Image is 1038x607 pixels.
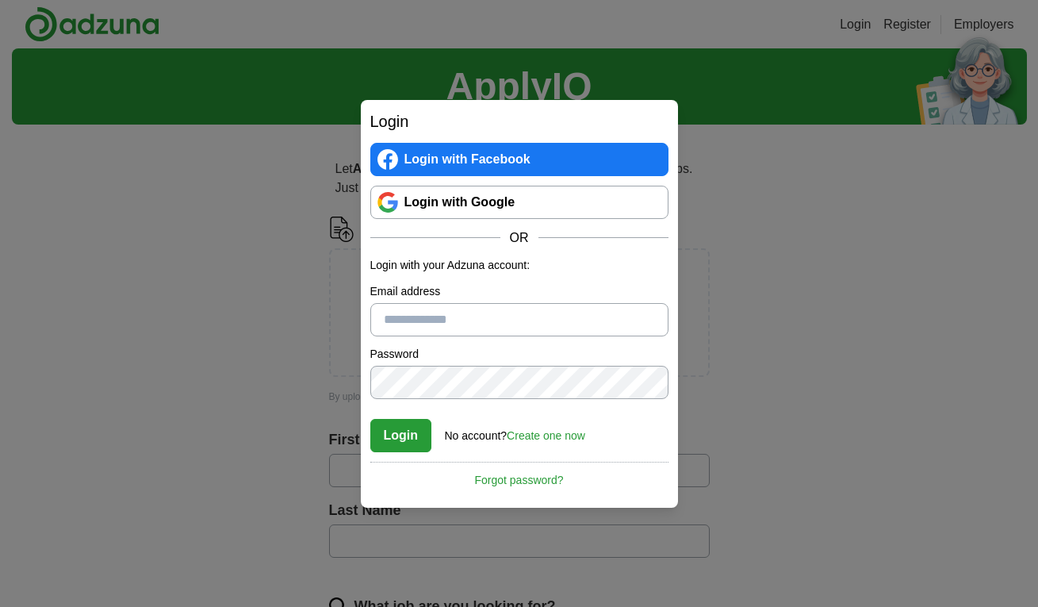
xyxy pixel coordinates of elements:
span: OR [500,229,538,248]
a: Create one now [507,429,585,442]
button: Login [370,419,432,452]
h2: Login [370,109,668,133]
label: Email address [370,283,668,300]
a: Login with Facebook [370,143,668,176]
p: Login with your Adzuna account: [370,257,668,274]
div: No account? [445,418,585,444]
a: Login with Google [370,186,668,219]
a: Forgot password? [370,462,668,489]
label: Password [370,346,668,363]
